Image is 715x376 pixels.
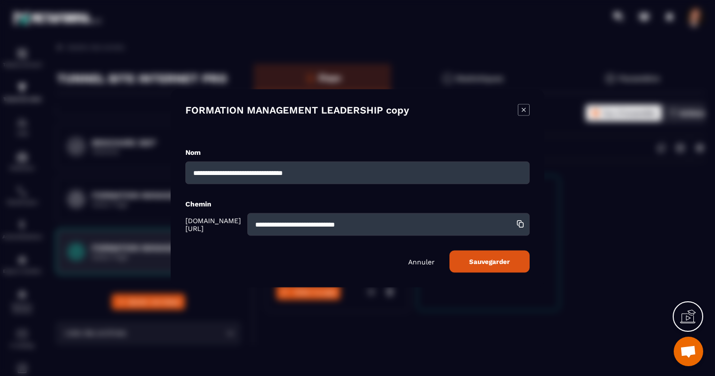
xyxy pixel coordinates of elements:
[469,258,510,265] span: Sauvegarder
[185,148,201,156] label: Nom
[185,104,409,117] h4: FORMATION MANAGEMENT LEADERSHIP copy
[408,258,435,265] p: Annuler
[185,200,211,207] label: Chemin
[674,337,703,366] a: Ouvrir le chat
[449,250,530,272] button: Sauvegarder
[185,216,245,232] span: [DOMAIN_NAME][URL]
[516,219,525,228] img: copy-w.3668867d.svg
